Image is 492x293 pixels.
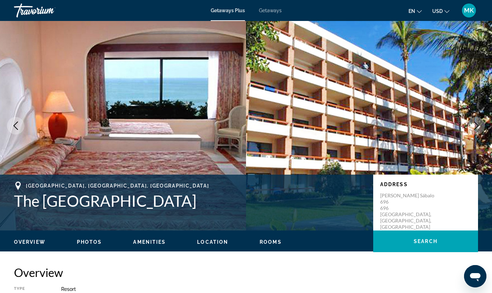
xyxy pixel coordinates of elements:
button: Overview [14,239,45,245]
span: [GEOGRAPHIC_DATA], [GEOGRAPHIC_DATA], [GEOGRAPHIC_DATA] [26,183,209,189]
span: Search [414,239,437,244]
div: Resort [61,286,478,292]
button: User Menu [460,3,478,18]
a: Getaways Plus [211,8,245,13]
span: USD [432,8,443,14]
button: Change language [408,6,422,16]
button: Rooms [260,239,282,245]
button: Location [197,239,228,245]
span: MK [464,7,474,14]
iframe: Button to launch messaging window [464,265,486,287]
p: Address [380,182,471,187]
a: Getaways [259,8,282,13]
p: [PERSON_NAME] Sábalo 696 696 [GEOGRAPHIC_DATA], [GEOGRAPHIC_DATA], [GEOGRAPHIC_DATA] [380,192,436,230]
button: Photos [77,239,102,245]
button: Search [373,230,478,252]
span: en [408,8,415,14]
button: Previous image [7,117,24,134]
h1: The [GEOGRAPHIC_DATA] [14,192,366,210]
button: Change currency [432,6,449,16]
a: Travorium [14,1,84,20]
button: Next image [468,117,485,134]
h2: Overview [14,265,478,279]
button: Amenities [133,239,166,245]
div: Type [14,286,44,292]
